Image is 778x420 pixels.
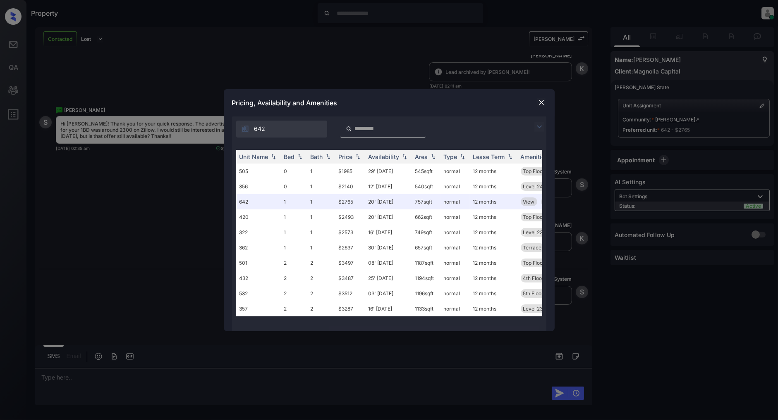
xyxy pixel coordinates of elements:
span: Top Floor [523,168,545,174]
td: 1 [307,209,335,225]
td: 12 months [470,255,517,271]
td: $2140 [335,179,365,194]
td: $2573 [335,225,365,240]
span: Level 23 [523,306,543,312]
td: 12 months [470,225,517,240]
img: icon-zuma [241,125,249,133]
td: 420 [236,209,281,225]
td: normal [440,286,470,301]
td: normal [440,179,470,194]
td: 1187 sqft [412,255,440,271]
td: 540 sqft [412,179,440,194]
td: 322 [236,225,281,240]
td: $1985 [335,164,365,179]
td: 1 [307,240,335,255]
td: 1 [281,209,307,225]
td: 362 [236,240,281,255]
td: 757 sqft [412,194,440,209]
span: Terrace [523,244,542,251]
td: $3497 [335,255,365,271]
td: 12 months [470,194,517,209]
td: 657 sqft [412,240,440,255]
img: sorting [354,154,362,159]
td: 03' [DATE] [365,286,412,301]
div: Lease Term [473,153,505,160]
td: 12 months [470,286,517,301]
td: $2493 [335,209,365,225]
span: Top Floor [523,214,545,220]
td: 2 [281,255,307,271]
div: Pricing, Availability and Amenities [224,89,555,116]
img: icon-zuma [534,122,544,132]
td: 1 [307,225,335,240]
td: 08' [DATE] [365,255,412,271]
td: 0 [281,164,307,179]
td: $3487 [335,271,365,286]
td: 20' [DATE] [365,209,412,225]
span: Level 24 [523,183,543,190]
td: 12 months [470,240,517,255]
td: 2 [307,255,335,271]
span: 4th Floor [523,275,544,281]
td: 532 [236,286,281,301]
span: Level 23 [523,229,543,235]
td: 501 [236,255,281,271]
td: 12 months [470,179,517,194]
img: close [537,98,546,107]
td: normal [440,225,470,240]
td: 545 sqft [412,164,440,179]
td: 2 [281,301,307,316]
div: Amenities [521,153,548,160]
td: 356 [236,179,281,194]
td: normal [440,164,470,179]
td: $2765 [335,194,365,209]
td: 20' [DATE] [365,194,412,209]
img: sorting [506,154,514,159]
td: 1 [281,225,307,240]
td: normal [440,271,470,286]
td: $3287 [335,301,365,316]
td: 12 months [470,164,517,179]
div: Type [444,153,457,160]
img: icon-zuma [346,125,352,133]
td: normal [440,194,470,209]
td: 357 [236,301,281,316]
td: 12 months [470,209,517,225]
td: 12 months [470,271,517,286]
td: 432 [236,271,281,286]
img: sorting [458,154,467,159]
td: 0 [281,179,307,194]
span: View [523,199,535,205]
td: 2 [307,301,335,316]
span: 5th Floor [523,290,544,297]
td: 30' [DATE] [365,240,412,255]
td: 1194 sqft [412,271,440,286]
div: Availability [369,153,400,160]
img: sorting [429,154,437,159]
td: 1 [307,179,335,194]
td: 2 [307,271,335,286]
td: 662 sqft [412,209,440,225]
img: sorting [296,154,304,159]
img: sorting [324,154,332,159]
td: 1 [307,164,335,179]
td: 12 months [470,301,517,316]
td: $3512 [335,286,365,301]
td: 1196 sqft [412,286,440,301]
div: Bed [284,153,295,160]
div: Area [415,153,428,160]
td: 749 sqft [412,225,440,240]
div: Price [339,153,353,160]
td: normal [440,209,470,225]
span: 642 [254,124,266,133]
td: $2637 [335,240,365,255]
div: Bath [311,153,323,160]
td: 25' [DATE] [365,271,412,286]
td: 2 [307,286,335,301]
td: 1 [307,194,335,209]
td: 2 [281,286,307,301]
div: Unit Name [239,153,268,160]
td: 642 [236,194,281,209]
td: 1 [281,194,307,209]
img: sorting [400,154,409,159]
